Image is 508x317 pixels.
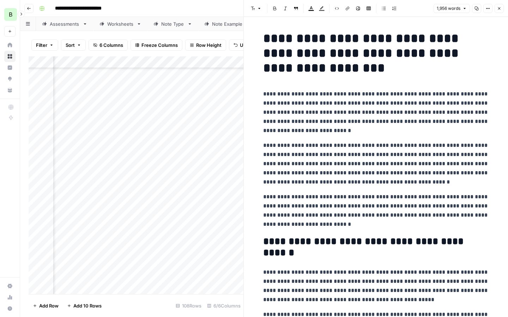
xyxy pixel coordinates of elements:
button: Filter [31,39,58,51]
button: 6 Columns [89,39,128,51]
span: 6 Columns [99,42,123,49]
button: Workspace: Blueprint [4,6,16,23]
span: Add 10 Rows [73,302,102,309]
span: Add Row [39,302,59,309]
span: Sort [66,42,75,49]
a: Home [4,39,16,51]
a: Settings [4,280,16,292]
button: Add 10 Rows [63,300,106,311]
span: Filter [36,42,47,49]
span: 1,956 words [437,5,460,12]
a: Insights [4,62,16,73]
span: B [9,10,12,19]
div: Note Example [212,20,243,27]
button: Sort [61,39,86,51]
div: 108 Rows [173,300,204,311]
button: Add Row [29,300,63,311]
a: Assessments [36,17,93,31]
button: Row Height [185,39,226,51]
span: Freeze Columns [141,42,178,49]
a: Usage [4,292,16,303]
button: Help + Support [4,303,16,314]
a: Note Type [147,17,198,31]
a: Note Example [198,17,256,31]
a: Worksheets [93,17,147,31]
div: Worksheets [107,20,134,27]
a: Opportunities [4,73,16,85]
a: Your Data [4,85,16,96]
button: 1,956 words [434,4,470,13]
div: 6/6 Columns [204,300,243,311]
div: Assessments [50,20,80,27]
span: Undo [240,42,252,49]
button: Freeze Columns [131,39,182,51]
div: Note Type [161,20,185,27]
button: Undo [229,39,256,51]
span: Row Height [196,42,222,49]
a: Browse [4,51,16,62]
